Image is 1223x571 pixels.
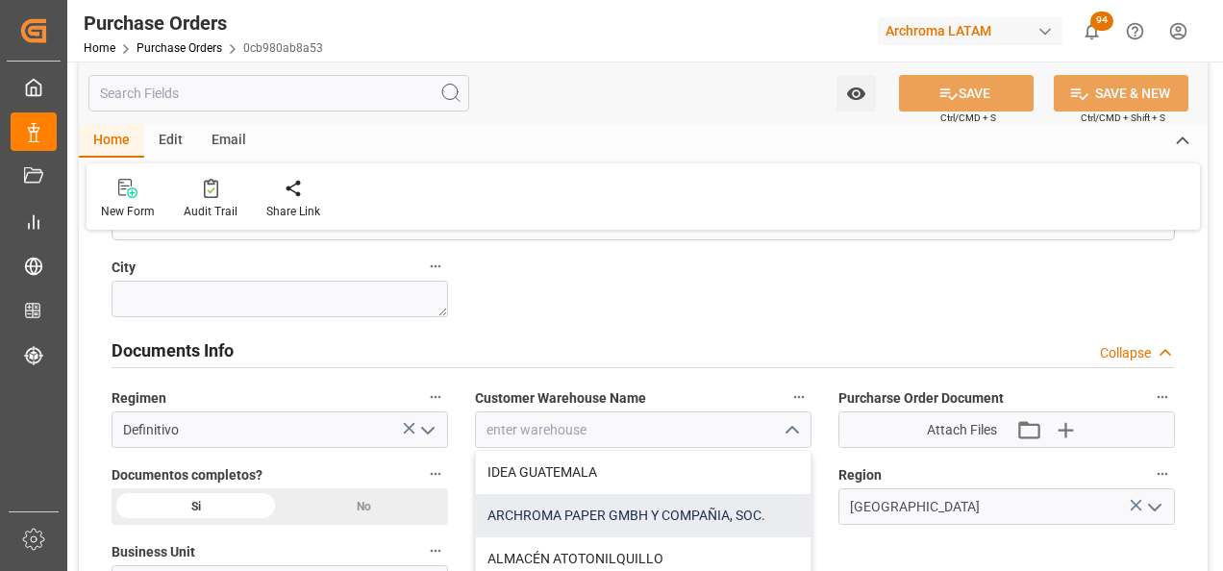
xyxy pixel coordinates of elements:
button: Regimen [423,385,448,410]
input: enter warehouse [475,411,811,448]
h2: Documents Info [112,337,234,363]
div: No [280,488,448,525]
button: open menu [412,415,441,445]
div: IDEA GUATEMALA [476,451,811,494]
button: Documentos completos? [423,461,448,486]
button: Help Center [1113,10,1157,53]
div: ARCHROMA PAPER GMBH Y COMPAÑIA, SOC. [476,494,811,537]
div: Share Link [266,203,320,220]
button: SAVE [899,75,1034,112]
div: New Form [101,203,155,220]
span: Business Unit [112,542,195,562]
span: Ctrl/CMD + Shift + S [1081,111,1165,125]
div: Si [112,488,280,525]
span: Region [838,465,882,485]
button: close menu [776,415,805,445]
span: Customer Warehouse Name [475,388,646,409]
button: Purcharse Order Document [1150,385,1175,410]
a: Home [84,41,115,55]
span: Attach Files [927,420,997,440]
button: SAVE & NEW [1054,75,1188,112]
button: open menu [1139,492,1168,522]
span: 94 [1090,12,1113,31]
span: Documentos completos? [112,465,262,485]
div: Collapse [1100,343,1151,363]
div: Home [79,125,144,158]
button: Archroma LATAM [878,12,1070,49]
div: Edit [144,125,197,158]
a: Purchase Orders [137,41,222,55]
span: Ctrl/CMD + S [940,111,996,125]
button: Customer Warehouse Name [786,385,811,410]
div: Archroma LATAM [878,17,1062,45]
button: Business Unit [423,538,448,563]
span: Purcharse Order Document [838,388,1004,409]
div: Email [197,125,261,158]
button: show 94 new notifications [1070,10,1113,53]
button: City [423,254,448,279]
input: Search Fields [88,75,469,112]
div: Audit Trail [184,203,237,220]
span: Regimen [112,388,166,409]
button: open menu [836,75,876,112]
span: City [112,258,136,278]
div: Purchase Orders [84,9,323,37]
button: Region [1150,461,1175,486]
